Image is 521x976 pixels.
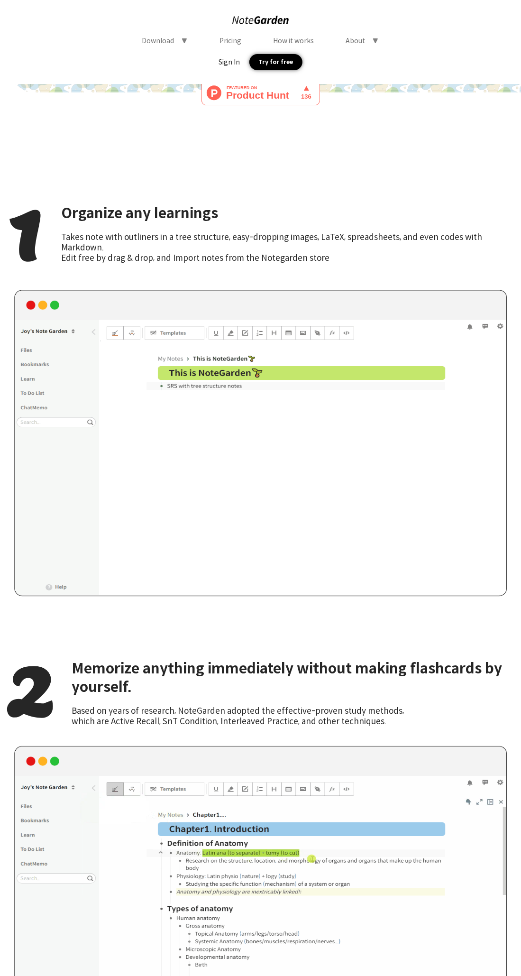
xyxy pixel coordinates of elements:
[61,232,515,253] div: Takes note with outliners in a tree structure, easy-dropping images, LaTeX, spreadsheets, and eve...
[6,644,57,736] div: 2
[61,204,515,222] div: Organize any learnings
[72,706,515,716] div: Based on years of research, NoteGarden adopted the effective-proven study methods,
[6,188,47,280] div: 1
[273,37,314,45] div: How it works
[220,37,242,45] div: Pricing
[249,54,303,70] div: Try for free
[61,253,515,263] div: Edit free by drag & drop, and Import notes from the Notegarden store
[72,660,515,696] div: Memorize anything immediately without making flashcards by yourself.
[219,58,240,66] div: Sign In
[346,37,365,45] div: About
[72,716,515,727] div: which are Active Recall, SnT Condition, Interleaved Practice, and other techniques.
[142,37,174,45] div: Download
[201,80,320,105] img: Note Garden - The Best Note Tool for Learners Obsessed with Knowledge | Product Hunt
